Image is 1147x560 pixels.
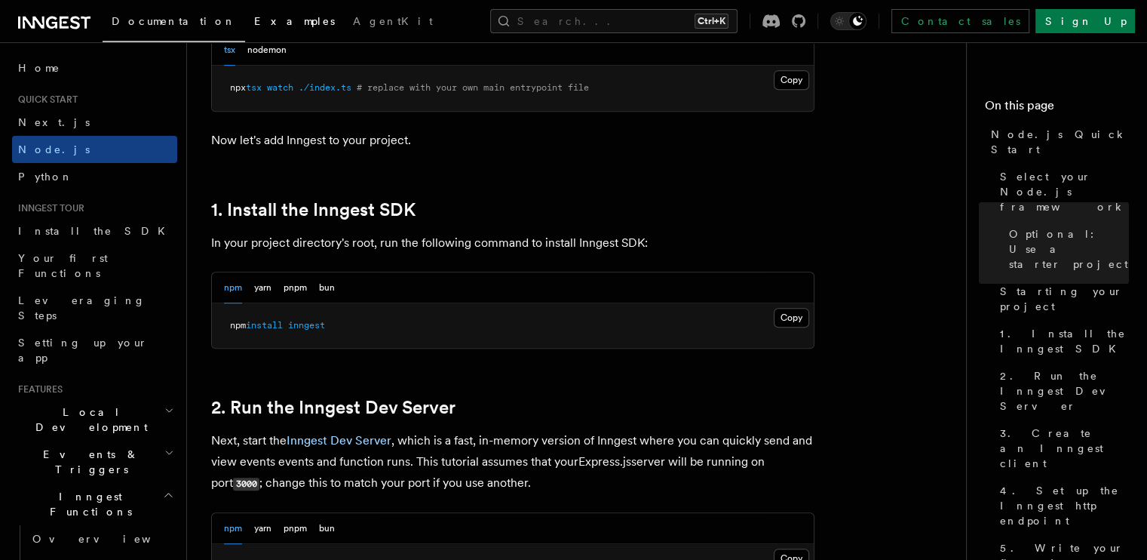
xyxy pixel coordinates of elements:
button: pnpm [284,513,307,544]
a: Python [12,163,177,190]
span: Home [18,60,60,75]
a: Inngest Dev Server [287,433,391,448]
span: AgentKit [353,15,433,27]
kbd: Ctrl+K [695,14,728,29]
span: Quick start [12,94,78,106]
a: Setting up your app [12,329,177,371]
span: Select your Node.js framework [1000,169,1129,214]
button: Copy [774,70,809,90]
span: watch [267,82,293,93]
a: 1. Install the Inngest SDK [211,199,416,220]
span: Setting up your app [18,337,148,364]
a: Contact sales [891,9,1029,33]
a: Starting your project [994,278,1129,320]
a: Select your Node.js framework [994,163,1129,220]
span: Local Development [12,405,164,435]
button: Copy [774,308,809,328]
span: Install the SDK [18,225,174,237]
h4: On this page [985,97,1129,121]
span: Inngest Functions [12,489,163,519]
p: Next, start the , which is a fast, in-memory version of Inngest where you can quickly send and vi... [211,430,814,494]
a: Your first Functions [12,245,177,287]
a: Documentation [103,5,245,42]
a: Overview [26,525,177,552]
span: npx [230,82,246,93]
span: Node.js Quick Start [991,127,1129,157]
span: ./index.ts [299,82,351,93]
span: # replace with your own main entrypoint file [357,82,589,93]
button: Toggle dark mode [830,12,866,30]
button: Inngest Functions [12,483,177,525]
span: Leveraging Steps [18,294,146,322]
span: Optional: Use a starter project [1009,226,1129,272]
a: Home [12,54,177,82]
span: Python [18,171,73,183]
span: Next.js [18,116,90,128]
button: yarn [254,513,271,544]
span: 2. Run the Inngest Dev Server [1000,368,1129,414]
p: In your project directory's root, run the following command to install Inngest SDK: [211,232,814,254]
span: Examples [254,15,335,27]
span: 3. Create an Inngest client [1000,426,1129,471]
a: 2. Run the Inngest Dev Server [994,362,1129,420]
a: Node.js [12,136,177,163]
span: Inngest tour [12,202,84,214]
a: Install the SDK [12,217,177,245]
span: tsx [246,82,262,93]
a: 3. Create an Inngest client [994,420,1129,477]
button: npm [224,272,242,303]
a: Optional: Use a starter project [1003,220,1129,278]
button: pnpm [284,272,307,303]
span: npm [230,320,246,331]
button: npm [224,513,242,544]
span: inngest [288,320,325,331]
span: 1. Install the Inngest SDK [1000,326,1129,356]
span: Your first Functions [18,252,108,279]
span: Events & Triggers [12,447,164,477]
a: 1. Install the Inngest SDK [994,320,1129,362]
button: tsx [224,35,235,66]
button: bun [319,513,335,544]
a: Node.js Quick Start [985,121,1129,163]
a: Next.js [12,109,177,136]
span: install [246,320,283,331]
a: AgentKit [344,5,442,41]
span: 4. Set up the Inngest http endpoint [1000,483,1129,528]
span: Starting your project [1000,284,1129,314]
button: bun [319,272,335,303]
button: nodemon [247,35,287,66]
button: yarn [254,272,271,303]
a: Sign Up [1035,9,1135,33]
p: Now let's add Inngest to your project. [211,130,814,151]
a: 4. Set up the Inngest http endpoint [994,477,1129,534]
a: Leveraging Steps [12,287,177,329]
span: Overview [32,533,188,545]
button: Events & Triggers [12,441,177,483]
span: Node.js [18,143,90,155]
span: Documentation [112,15,236,27]
a: Examples [245,5,344,41]
a: 2. Run the Inngest Dev Server [211,397,455,418]
button: Local Development [12,398,177,441]
code: 3000 [233,478,259,491]
span: Features [12,383,63,395]
button: Search...Ctrl+K [490,9,738,33]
